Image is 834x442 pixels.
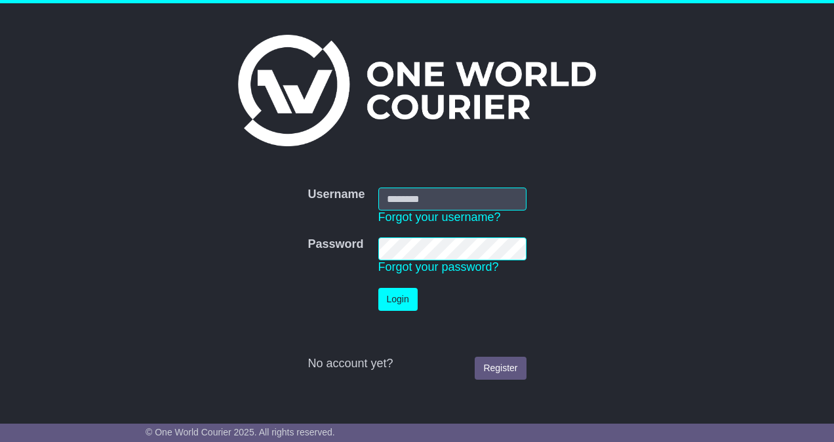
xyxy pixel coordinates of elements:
[308,237,363,252] label: Password
[475,357,526,380] a: Register
[378,211,501,224] a: Forgot your username?
[308,188,365,202] label: Username
[378,288,418,311] button: Login
[378,260,499,273] a: Forgot your password?
[238,35,596,146] img: One World
[308,357,526,371] div: No account yet?
[146,427,335,437] span: © One World Courier 2025. All rights reserved.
